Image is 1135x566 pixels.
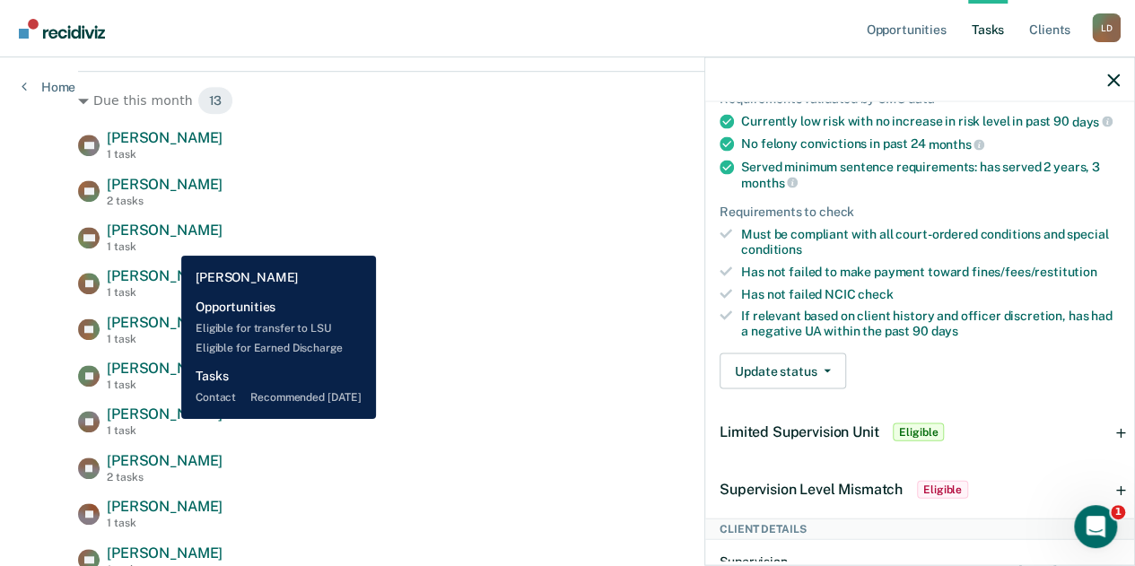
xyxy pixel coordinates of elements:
[720,423,878,440] span: Limited Supervision Unit
[928,137,984,152] span: months
[107,405,223,422] span: [PERSON_NAME]
[107,240,223,253] div: 1 task
[1092,13,1121,42] button: Profile dropdown button
[1092,13,1121,42] div: L D
[741,242,802,257] span: conditions
[1074,505,1117,548] iframe: Intercom live chat
[107,267,223,284] span: [PERSON_NAME]
[930,324,957,338] span: days
[107,360,223,377] span: [PERSON_NAME]
[705,461,1134,518] div: Supervision Level MismatchEligible
[19,19,105,39] img: Recidiviz
[107,498,223,515] span: [PERSON_NAME]
[741,113,1120,129] div: Currently low risk with no increase in risk level in past 90
[705,518,1134,540] div: Client Details
[78,86,1057,115] div: Due this month
[972,264,1097,278] span: fines/fees/restitution
[705,404,1134,461] div: Limited Supervision UnitEligible
[741,175,798,189] span: months
[893,423,944,441] span: Eligible
[107,379,223,391] div: 1 task
[741,264,1120,279] div: Has not failed to make payment toward
[107,286,223,299] div: 1 task
[741,286,1120,301] div: Has not failed NCIC
[107,333,223,345] div: 1 task
[107,148,223,161] div: 1 task
[720,481,903,498] span: Supervision Level Mismatch
[720,353,846,389] button: Update status
[741,309,1120,339] div: If relevant based on client history and officer discretion, has had a negative UA within the past 90
[1111,505,1125,519] span: 1
[22,79,75,95] a: Home
[1071,114,1112,128] span: days
[741,160,1120,190] div: Served minimum sentence requirements: has served 2 years, 3
[107,544,223,562] span: [PERSON_NAME]
[741,136,1120,152] div: No felony convictions in past 24
[107,314,223,331] span: [PERSON_NAME]
[107,452,223,469] span: [PERSON_NAME]
[741,227,1120,257] div: Must be compliant with all court-ordered conditions and special
[107,176,223,193] span: [PERSON_NAME]
[107,517,223,529] div: 1 task
[197,86,234,115] span: 13
[917,481,968,499] span: Eligible
[858,286,893,300] span: check
[107,222,223,239] span: [PERSON_NAME]
[107,195,223,207] div: 2 tasks
[107,471,223,483] div: 2 tasks
[107,129,223,146] span: [PERSON_NAME]
[720,205,1120,220] div: Requirements to check
[107,424,223,437] div: 1 task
